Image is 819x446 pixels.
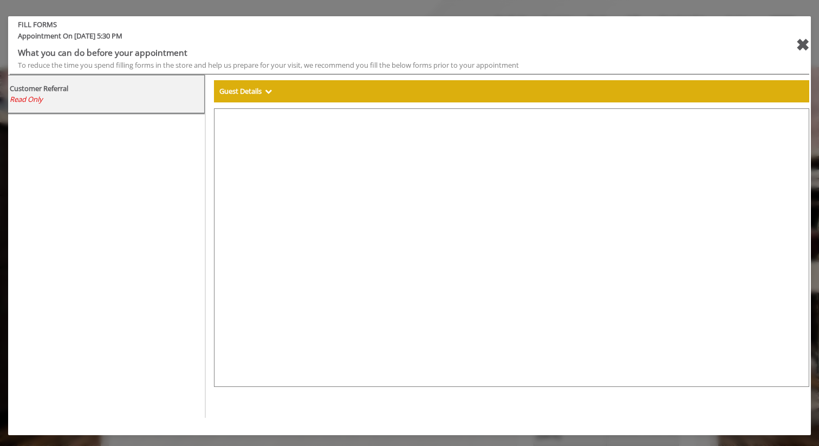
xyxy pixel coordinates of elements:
span: Appointment On [DATE] 5:30 PM [10,30,741,46]
b: Customer Referral [10,83,68,93]
b: Guest Details [219,86,262,96]
b: FILL FORMS [10,19,741,30]
div: Guest Details Show [214,80,809,103]
iframe: formsViewWeb [214,108,809,386]
b: What you can do before your appointment [18,47,187,59]
span: Read Only [10,94,43,104]
div: To reduce the time you spend filling forms in the store and help us prepare for your visit, we re... [18,60,733,71]
span: Show [265,86,272,96]
div: close forms [796,32,809,58]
